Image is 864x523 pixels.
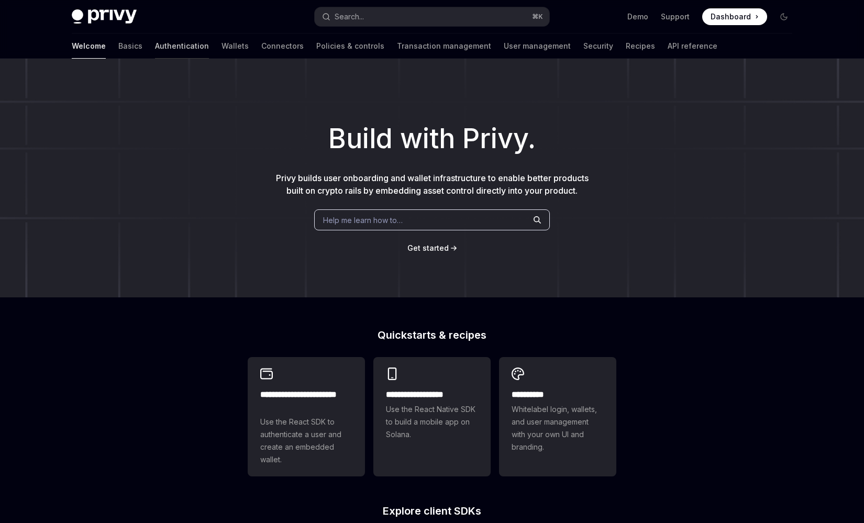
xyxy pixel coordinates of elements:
a: User management [504,34,571,59]
button: Open search [315,7,549,26]
a: Security [583,34,613,59]
span: Use the React Native SDK to build a mobile app on Solana. [386,403,478,441]
a: API reference [668,34,717,59]
h2: Explore client SDKs [248,506,616,516]
a: **** **** **** ***Use the React Native SDK to build a mobile app on Solana. [373,357,491,476]
img: dark logo [72,9,137,24]
a: Transaction management [397,34,491,59]
span: ⌘ K [532,13,543,21]
a: Wallets [221,34,249,59]
a: **** *****Whitelabel login, wallets, and user management with your own UI and branding. [499,357,616,476]
button: Toggle dark mode [776,8,792,25]
a: Policies & controls [316,34,384,59]
a: Dashboard [702,8,767,25]
a: Authentication [155,34,209,59]
span: Help me learn how to… [323,215,403,226]
a: Demo [627,12,648,22]
span: Privy builds user onboarding and wallet infrastructure to enable better products built on crypto ... [276,173,589,196]
div: Search... [335,10,364,23]
a: Recipes [626,34,655,59]
a: Basics [118,34,142,59]
a: Get started [407,243,449,253]
span: Use the React SDK to authenticate a user and create an embedded wallet. [260,416,352,466]
span: Whitelabel login, wallets, and user management with your own UI and branding. [512,403,604,453]
a: Connectors [261,34,304,59]
span: Get started [407,243,449,252]
h1: Build with Privy. [17,118,847,159]
h2: Quickstarts & recipes [248,330,616,340]
span: Dashboard [711,12,751,22]
a: Support [661,12,690,22]
a: Welcome [72,34,106,59]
